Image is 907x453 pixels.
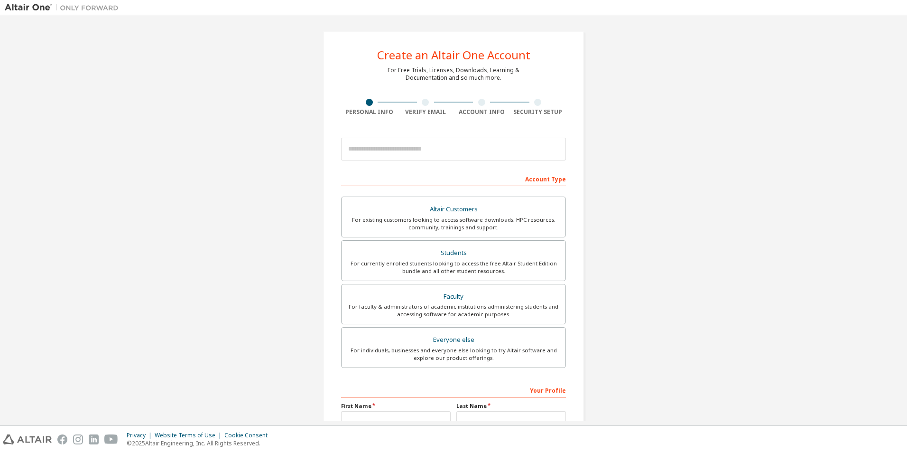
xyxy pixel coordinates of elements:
div: Personal Info [341,108,398,116]
div: Your Profile [341,382,566,397]
div: Students [347,246,560,260]
img: facebook.svg [57,434,67,444]
img: Altair One [5,3,123,12]
img: linkedin.svg [89,434,99,444]
div: Account Info [453,108,510,116]
label: Last Name [456,402,566,410]
div: Cookie Consent [224,432,273,439]
div: For currently enrolled students looking to access the free Altair Student Edition bundle and all ... [347,260,560,275]
div: Security Setup [510,108,566,116]
div: Website Terms of Use [155,432,224,439]
img: instagram.svg [73,434,83,444]
div: Account Type [341,171,566,186]
img: altair_logo.svg [3,434,52,444]
div: Everyone else [347,333,560,347]
div: Faculty [347,290,560,303]
div: For faculty & administrators of academic institutions administering students and accessing softwa... [347,303,560,318]
div: For individuals, businesses and everyone else looking to try Altair software and explore our prod... [347,347,560,362]
p: © 2025 Altair Engineering, Inc. All Rights Reserved. [127,439,273,447]
div: For Free Trials, Licenses, Downloads, Learning & Documentation and so much more. [388,66,519,82]
div: For existing customers looking to access software downloads, HPC resources, community, trainings ... [347,216,560,231]
div: Create an Altair One Account [377,49,530,61]
div: Privacy [127,432,155,439]
div: Altair Customers [347,203,560,216]
label: First Name [341,402,451,410]
div: Verify Email [398,108,454,116]
img: youtube.svg [104,434,118,444]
